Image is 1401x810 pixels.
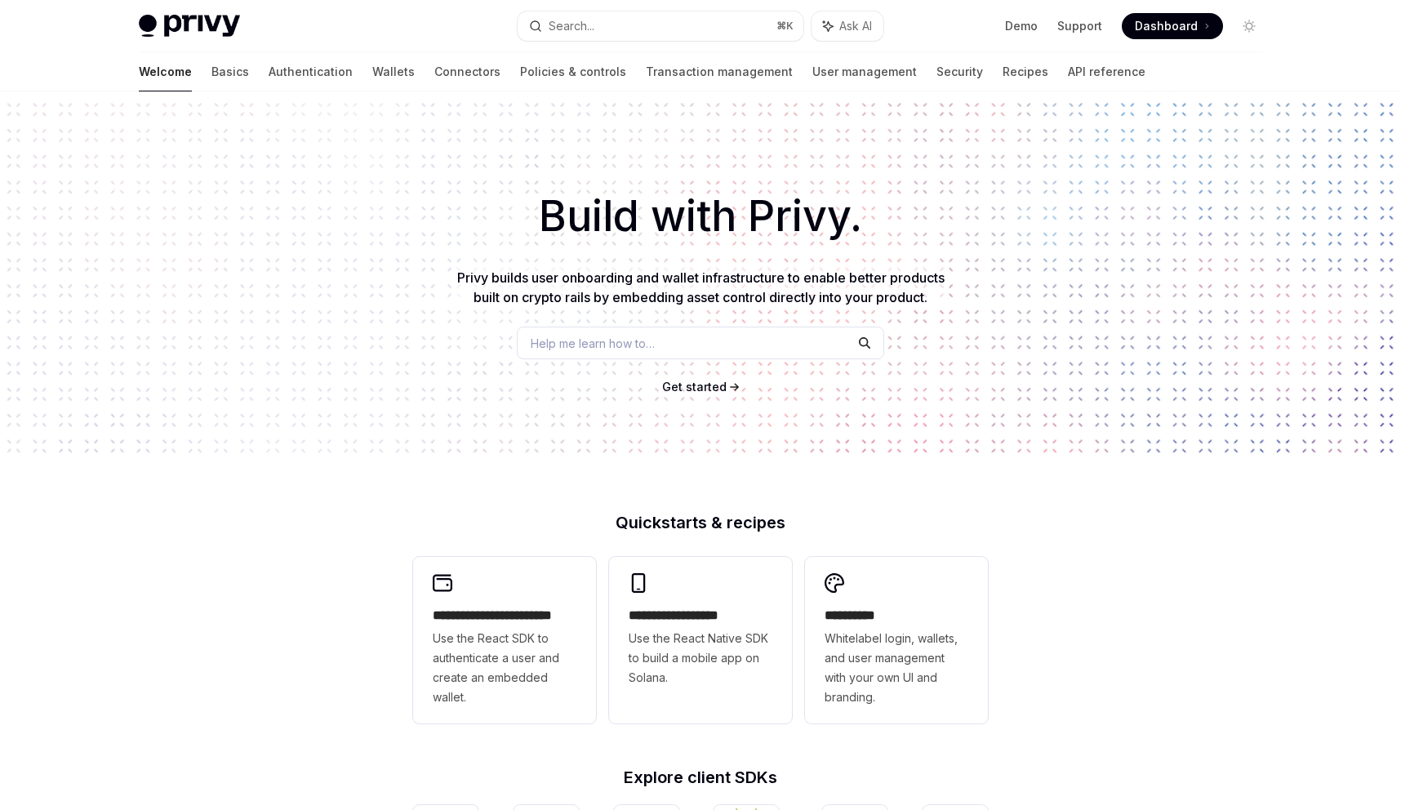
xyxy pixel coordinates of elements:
a: Connectors [434,52,500,91]
span: Whitelabel login, wallets, and user management with your own UI and branding. [825,629,968,707]
span: Help me learn how to… [531,335,655,352]
a: Security [936,52,983,91]
a: Get started [662,379,727,395]
span: Ask AI [839,18,872,34]
a: Demo [1005,18,1038,34]
a: **** **** **** ***Use the React Native SDK to build a mobile app on Solana. [609,557,792,723]
a: Welcome [139,52,192,91]
img: light logo [139,15,240,38]
span: Get started [662,380,727,394]
a: Policies & controls [520,52,626,91]
a: Authentication [269,52,353,91]
button: Toggle dark mode [1236,13,1262,39]
span: Use the React Native SDK to build a mobile app on Solana. [629,629,772,688]
h2: Explore client SDKs [413,769,988,786]
span: ⌘ K [776,20,794,33]
button: Search...⌘K [518,11,803,41]
span: Use the React SDK to authenticate a user and create an embedded wallet. [433,629,576,707]
a: API reference [1068,52,1145,91]
button: Ask AI [812,11,883,41]
a: Recipes [1003,52,1048,91]
a: Wallets [372,52,415,91]
span: Privy builds user onboarding and wallet infrastructure to enable better products built on crypto ... [457,269,945,305]
a: Basics [211,52,249,91]
h2: Quickstarts & recipes [413,514,988,531]
div: Search... [549,16,594,36]
span: Dashboard [1135,18,1198,34]
a: Dashboard [1122,13,1223,39]
a: User management [812,52,917,91]
a: Support [1057,18,1102,34]
a: **** *****Whitelabel login, wallets, and user management with your own UI and branding. [805,557,988,723]
h1: Build with Privy. [26,185,1375,248]
a: Transaction management [646,52,793,91]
